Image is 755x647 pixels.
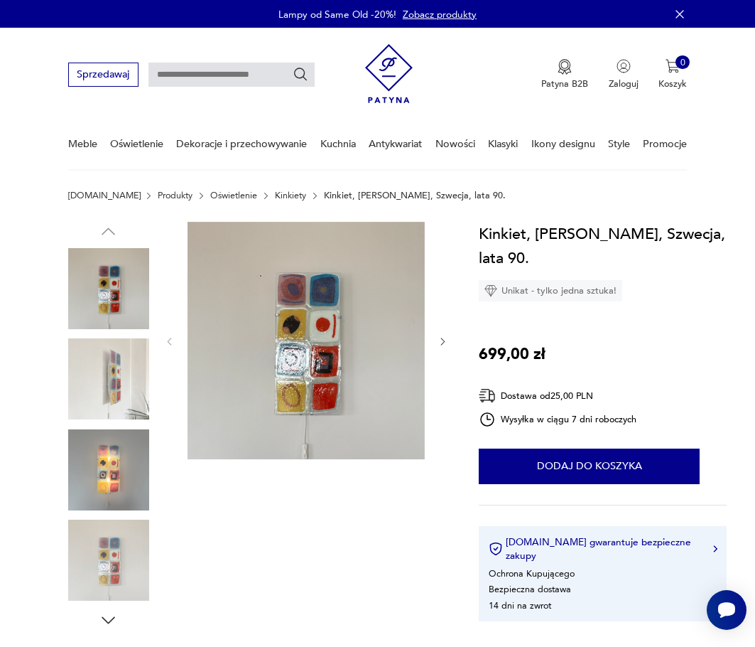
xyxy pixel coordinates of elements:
a: Kuchnia [320,119,356,169]
a: Oświetlenie [210,191,257,200]
a: Promocje [643,119,687,169]
a: Sprzedawaj [68,71,138,80]
a: Antykwariat [369,119,422,169]
li: 14 dni na zwrot [489,599,551,612]
img: Ikona diamentu [484,284,497,297]
p: Koszyk [658,77,687,90]
button: Dodaj do koszyka [479,449,700,484]
button: Szukaj [293,67,308,82]
p: Zaloguj [609,77,639,90]
a: Meble [68,119,97,169]
img: Ikona medalu [558,59,572,75]
iframe: Smartsupp widget button [707,590,746,630]
a: [DOMAIN_NAME] [68,191,141,200]
div: Unikat - tylko jedna sztuka! [479,280,622,301]
p: Kinkiet, [PERSON_NAME], Szwecja, lata 90. [324,191,506,200]
button: [DOMAIN_NAME] gwarantuje bezpieczne zakupy [489,535,717,562]
img: Ikona koszyka [666,59,680,73]
img: Zdjęcie produktu Kinkiet, Ikea Gyllen, Szwecja, lata 90. [188,222,425,459]
a: Zobacz produkty [403,8,477,21]
img: Ikona certyfikatu [489,542,503,556]
li: Ochrona Kupującego [489,567,575,580]
a: Produkty [158,191,192,200]
button: Sprzedawaj [68,63,138,86]
img: Ikona dostawy [479,387,496,405]
img: Zdjęcie produktu Kinkiet, Ikea Gyllen, Szwecja, lata 90. [68,338,149,419]
p: Patyna B2B [541,77,588,90]
a: Dekoracje i przechowywanie [176,119,307,169]
button: 0Koszyk [658,59,687,90]
p: 699,00 zł [479,342,545,366]
h1: Kinkiet, [PERSON_NAME], Szwecja, lata 90. [479,222,727,270]
li: Bezpieczna dostawa [489,583,571,596]
img: Ikonka użytkownika [617,59,631,73]
div: Dostawa od 25,00 PLN [479,387,636,405]
button: Patyna B2B [541,59,588,90]
a: Style [608,119,630,169]
div: Wysyłka w ciągu 7 dni roboczych [479,411,636,428]
a: Kinkiety [275,191,306,200]
img: Zdjęcie produktu Kinkiet, Ikea Gyllen, Szwecja, lata 90. [68,248,149,329]
a: Oświetlenie [110,119,163,169]
p: Lampy od Same Old -20%! [278,8,396,21]
a: Ikony designu [531,119,595,169]
img: Ikona strzałki w prawo [713,545,717,552]
a: Ikona medaluPatyna B2B [541,59,588,90]
img: Zdjęcie produktu Kinkiet, Ikea Gyllen, Szwecja, lata 90. [68,520,149,601]
img: Zdjęcie produktu Kinkiet, Ikea Gyllen, Szwecja, lata 90. [68,429,149,510]
img: Patyna - sklep z meblami i dekoracjami vintage [365,39,413,108]
div: 0 [675,55,690,70]
button: Zaloguj [609,59,639,90]
a: Nowości [435,119,475,169]
a: Klasyki [488,119,518,169]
